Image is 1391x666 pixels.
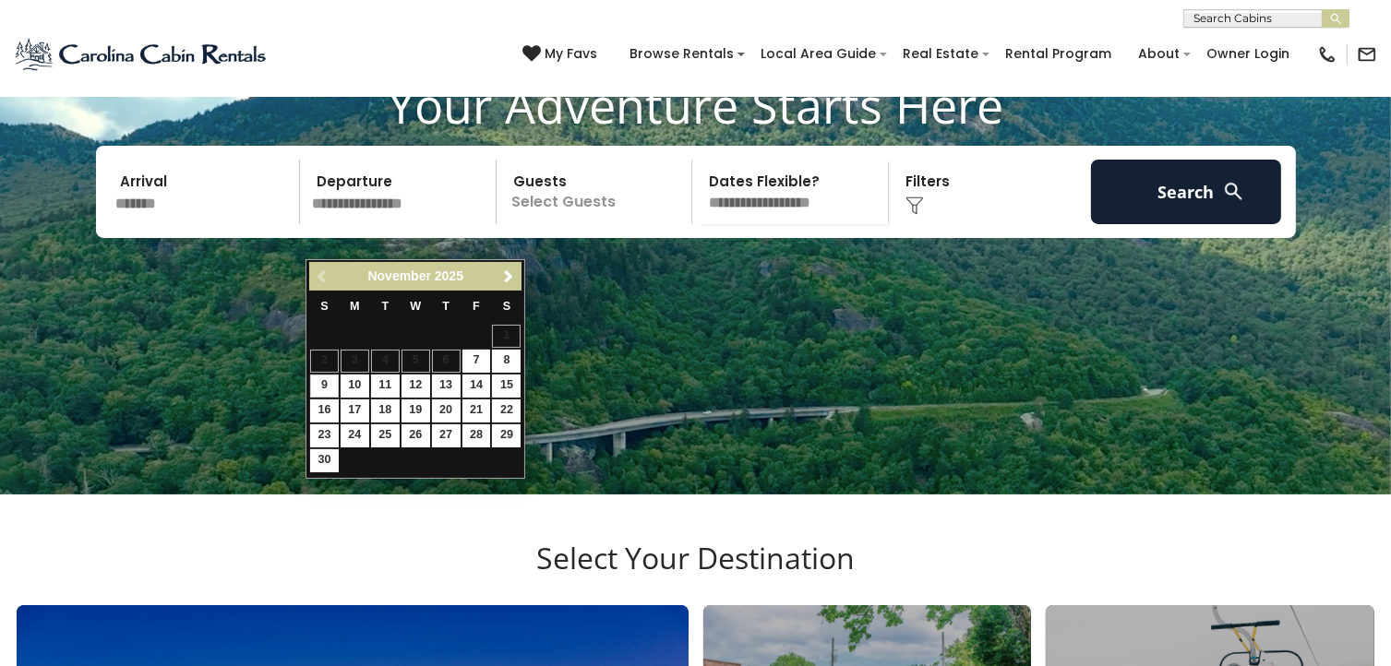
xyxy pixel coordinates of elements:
a: 11 [371,375,400,398]
span: Monday [350,300,360,313]
span: Sunday [320,300,328,313]
a: 17 [341,399,369,422]
a: 23 [310,424,339,447]
button: Search [1091,160,1282,224]
h1: Your Adventure Starts Here [14,77,1377,134]
a: 8 [492,350,521,373]
a: My Favs [522,44,602,65]
span: Next [501,269,516,284]
span: Friday [473,300,480,313]
img: search-regular-white.png [1222,180,1245,203]
span: My Favs [545,44,597,64]
a: 15 [492,375,521,398]
img: phone-regular-black.png [1317,44,1337,65]
a: 14 [462,375,491,398]
a: 21 [462,399,491,422]
a: 12 [402,375,430,398]
a: 18 [371,399,400,422]
img: Blue-2.png [14,36,270,73]
a: 7 [462,350,491,373]
span: Wednesday [410,300,421,313]
a: 16 [310,399,339,422]
a: 9 [310,375,339,398]
span: Thursday [442,300,450,313]
a: 28 [462,424,491,447]
a: 30 [310,449,339,472]
a: 29 [492,424,521,447]
a: Local Area Guide [751,40,885,68]
a: 26 [402,424,430,447]
a: Next [497,265,520,288]
h3: Select Your Destination [14,541,1377,605]
a: 20 [432,399,461,422]
a: 27 [432,424,461,447]
a: Browse Rentals [620,40,743,68]
span: Saturday [503,300,510,313]
a: About [1129,40,1189,68]
span: Tuesday [381,300,389,313]
a: 10 [341,375,369,398]
a: Rental Program [996,40,1121,68]
a: Owner Login [1197,40,1299,68]
a: 22 [492,399,521,422]
p: Select Guests [502,160,692,224]
a: 19 [402,399,430,422]
a: 25 [371,424,400,447]
a: Real Estate [893,40,988,68]
a: 24 [341,424,369,447]
span: 2025 [435,268,463,283]
span: November [367,268,430,283]
a: 13 [432,375,461,398]
img: filter--v1.png [905,196,924,215]
img: mail-regular-black.png [1357,44,1377,65]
